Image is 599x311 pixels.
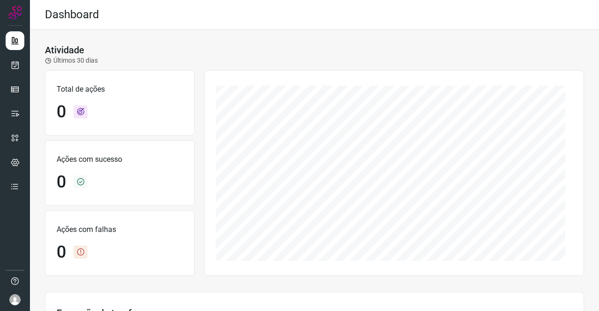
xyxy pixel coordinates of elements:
h1: 0 [57,172,66,192]
img: avatar-user-boy.jpg [9,294,21,305]
h2: Dashboard [45,8,99,22]
h1: 0 [57,242,66,262]
p: Últimos 30 dias [45,56,98,65]
h1: 0 [57,102,66,122]
p: Ações com sucesso [57,154,183,165]
h3: Atividade [45,44,84,56]
p: Total de ações [57,84,183,95]
p: Ações com falhas [57,224,183,235]
img: Logo [8,6,22,20]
